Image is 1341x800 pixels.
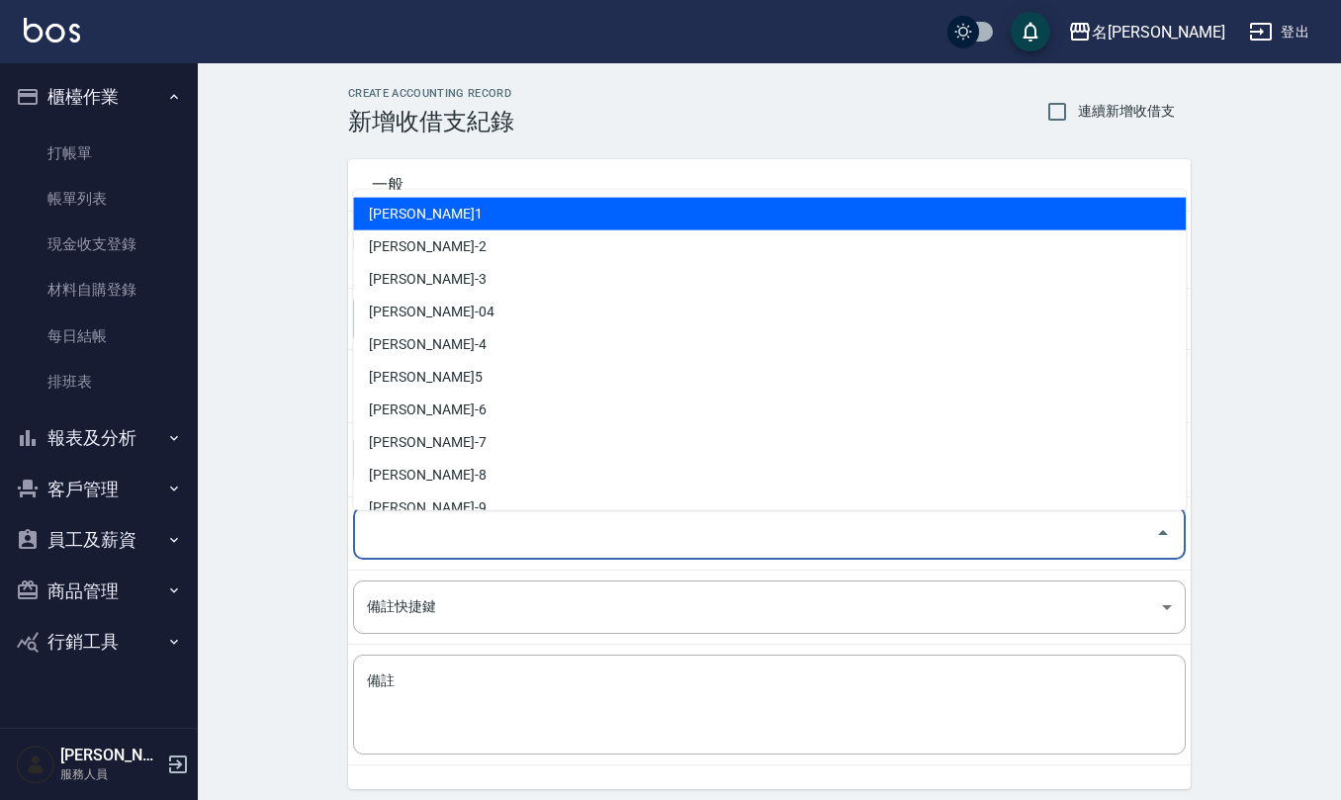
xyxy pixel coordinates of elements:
[8,131,190,176] a: 打帳單
[353,361,1186,394] li: [PERSON_NAME]5
[1147,517,1179,549] button: Close
[8,71,190,123] button: 櫃檯作業
[353,328,1186,361] li: [PERSON_NAME]-4
[1078,101,1175,122] span: 連續新增收借支
[8,313,190,359] a: 每日結帳
[348,87,514,100] h2: CREATE ACCOUNTING RECORD
[8,464,190,515] button: 客戶管理
[353,296,1186,328] li: [PERSON_NAME]-04
[8,412,190,464] button: 報表及分析
[353,394,1186,426] li: [PERSON_NAME]-6
[60,765,161,783] p: 服務人員
[1241,14,1317,50] button: 登出
[8,359,190,404] a: 排班表
[353,459,1186,491] li: [PERSON_NAME]-8
[8,267,190,312] a: 材料自購登錄
[353,426,1186,459] li: [PERSON_NAME]-7
[353,263,1186,296] li: [PERSON_NAME]-3
[24,18,80,43] img: Logo
[60,746,161,765] h5: [PERSON_NAME]
[16,745,55,784] img: Person
[1060,12,1233,52] button: 名[PERSON_NAME]
[367,498,398,513] label: 登錄者
[1092,20,1225,44] div: 名[PERSON_NAME]
[8,222,190,267] a: 現金收支登錄
[353,198,1186,230] li: [PERSON_NAME]1
[353,491,1186,524] li: [PERSON_NAME]-9
[1011,12,1050,51] button: save
[8,176,190,222] a: 帳單列表
[348,108,514,135] h3: 新增收借支紀錄
[8,616,190,667] button: 行銷工具
[353,230,1186,263] li: [PERSON_NAME]-2
[372,175,1167,195] span: 一般
[8,566,190,617] button: 商品管理
[8,514,190,566] button: 員工及薪資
